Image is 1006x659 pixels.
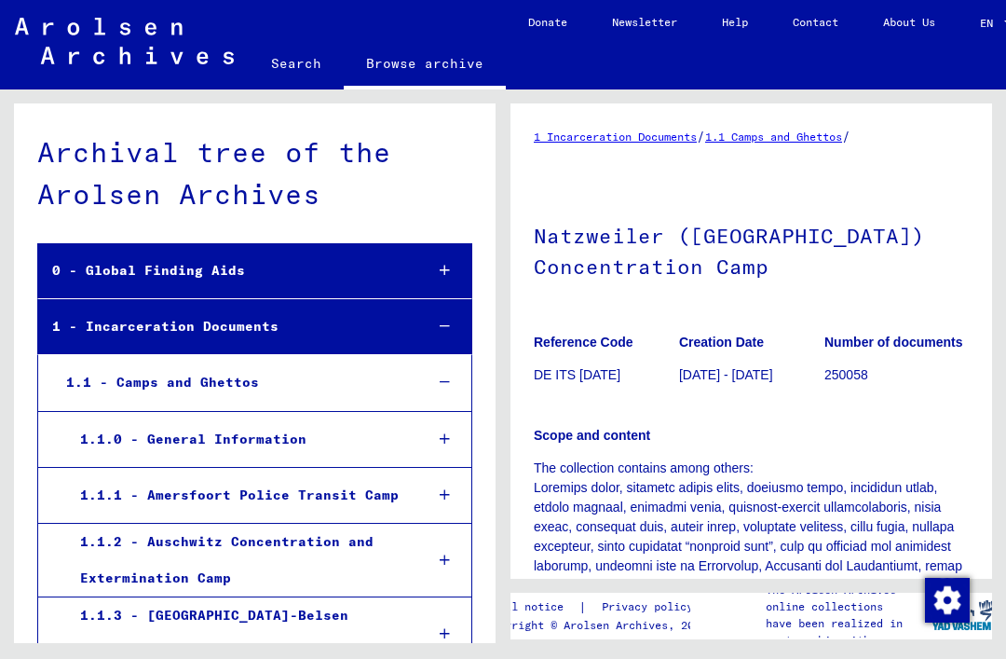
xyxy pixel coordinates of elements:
[824,365,969,385] p: 250058
[66,477,409,514] div: 1.1.1 - Amersfoort Police Transit Camp
[534,428,650,443] b: Scope and content
[766,615,931,649] p: have been realized in partnership with
[924,577,969,622] div: Change consent
[534,130,697,144] a: 1 Incarceration Documents
[15,18,234,64] img: Arolsen_neg.svg
[587,597,715,617] a: Privacy policy
[534,365,678,385] p: DE ITS [DATE]
[534,193,969,306] h1: Natzweiler ([GEOGRAPHIC_DATA]) Concentration Camp
[679,335,764,350] b: Creation Date
[842,128,850,144] span: /
[679,365,823,385] p: [DATE] - [DATE]
[38,253,409,289] div: 0 - Global Finding Aids
[766,582,931,615] p: The Arolsen Archives online collections
[485,617,715,634] p: Copyright © Arolsen Archives, 2021
[38,309,409,345] div: 1 - Incarceration Documents
[485,597,578,617] a: Legal notice
[705,130,842,144] a: 1.1 Camps and Ghettos
[66,524,409,597] div: 1.1.2 - Auschwitz Concentration and Extermination Camp
[66,421,409,458] div: 1.1.0 - General Information
[344,41,506,89] a: Browse archive
[534,335,633,350] b: Reference Code
[697,128,705,144] span: /
[37,131,472,215] div: Archival tree of the Arolsen Archives
[485,597,715,617] div: |
[52,364,409,401] div: 1.1 - Camps and Ghettos
[925,578,970,623] img: Change consent
[980,17,1000,30] span: EN
[824,335,963,350] b: Number of documents
[249,41,344,86] a: Search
